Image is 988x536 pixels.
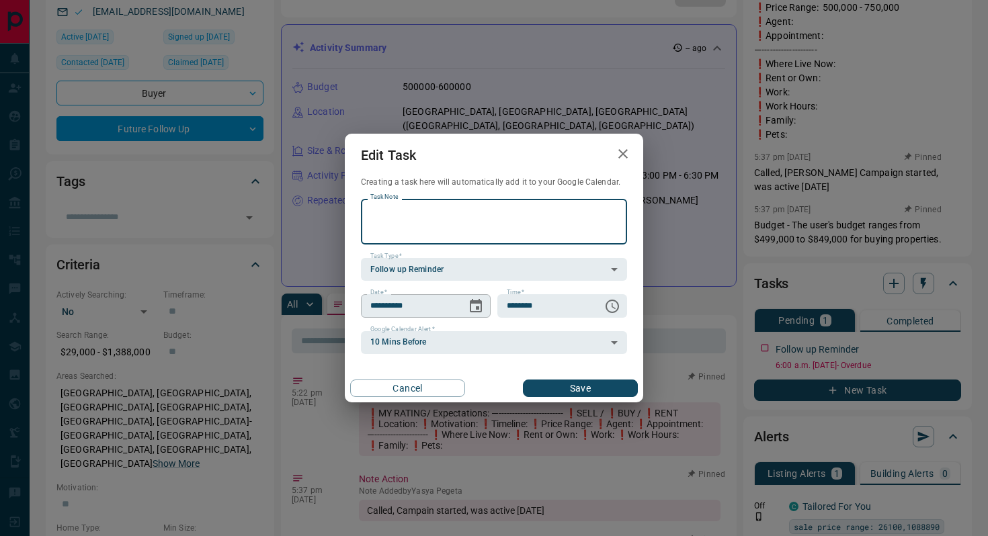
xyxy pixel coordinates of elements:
[370,325,435,334] label: Google Calendar Alert
[370,288,387,297] label: Date
[599,293,626,320] button: Choose time, selected time is 6:00 AM
[361,258,627,281] div: Follow up Reminder
[370,252,402,261] label: Task Type
[361,331,627,354] div: 10 Mins Before
[523,379,638,397] button: Save
[361,177,627,188] p: Creating a task here will automatically add it to your Google Calendar.
[350,379,465,397] button: Cancel
[370,193,398,202] label: Task Note
[462,293,489,320] button: Choose date, selected date is Aug 7, 2025
[345,134,432,177] h2: Edit Task
[507,288,524,297] label: Time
